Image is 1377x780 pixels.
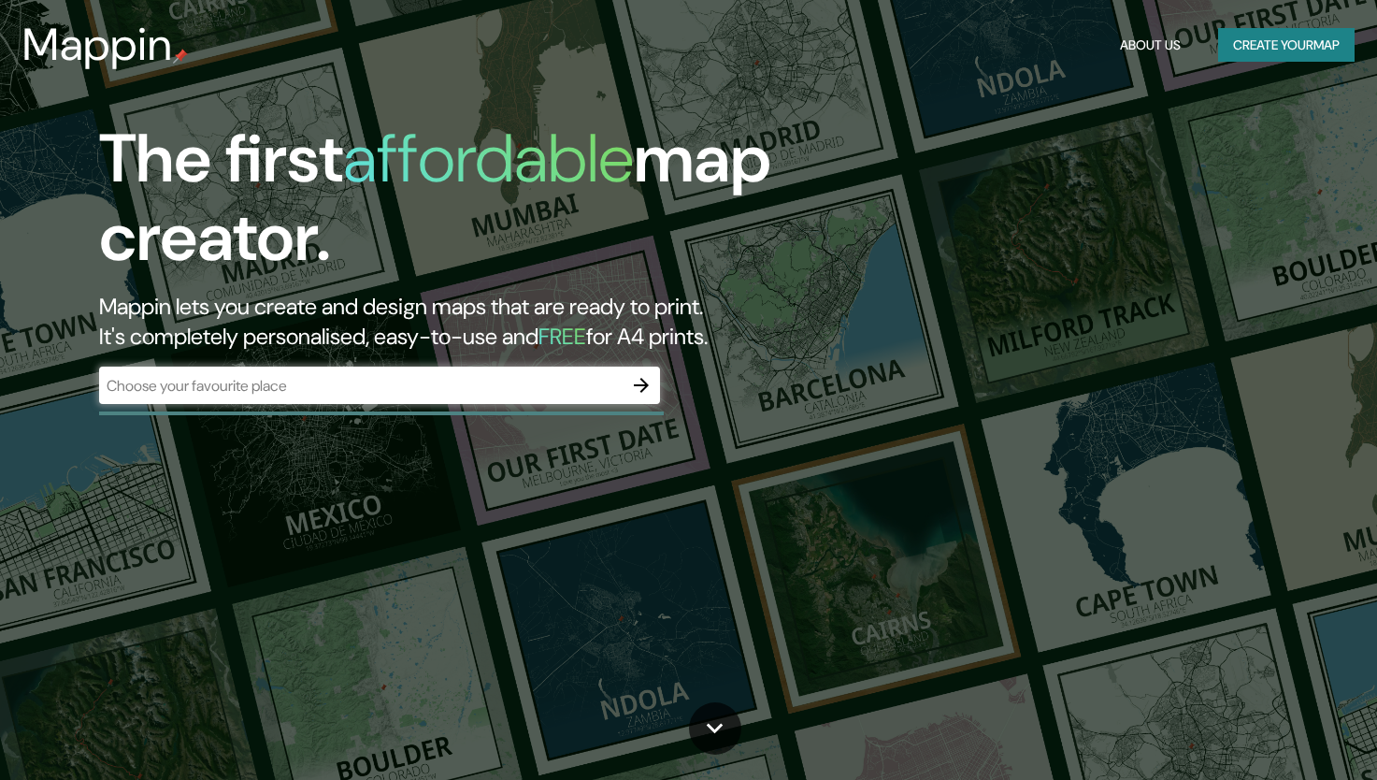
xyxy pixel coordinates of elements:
[343,115,634,202] h1: affordable
[99,375,623,397] input: Choose your favourite place
[538,322,586,351] h5: FREE
[99,120,788,292] h1: The first map creator.
[1112,28,1188,63] button: About Us
[173,49,188,64] img: mappin-pin
[99,292,788,352] h2: Mappin lets you create and design maps that are ready to print. It's completely personalised, eas...
[1218,28,1355,63] button: Create yourmap
[22,19,173,71] h3: Mappin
